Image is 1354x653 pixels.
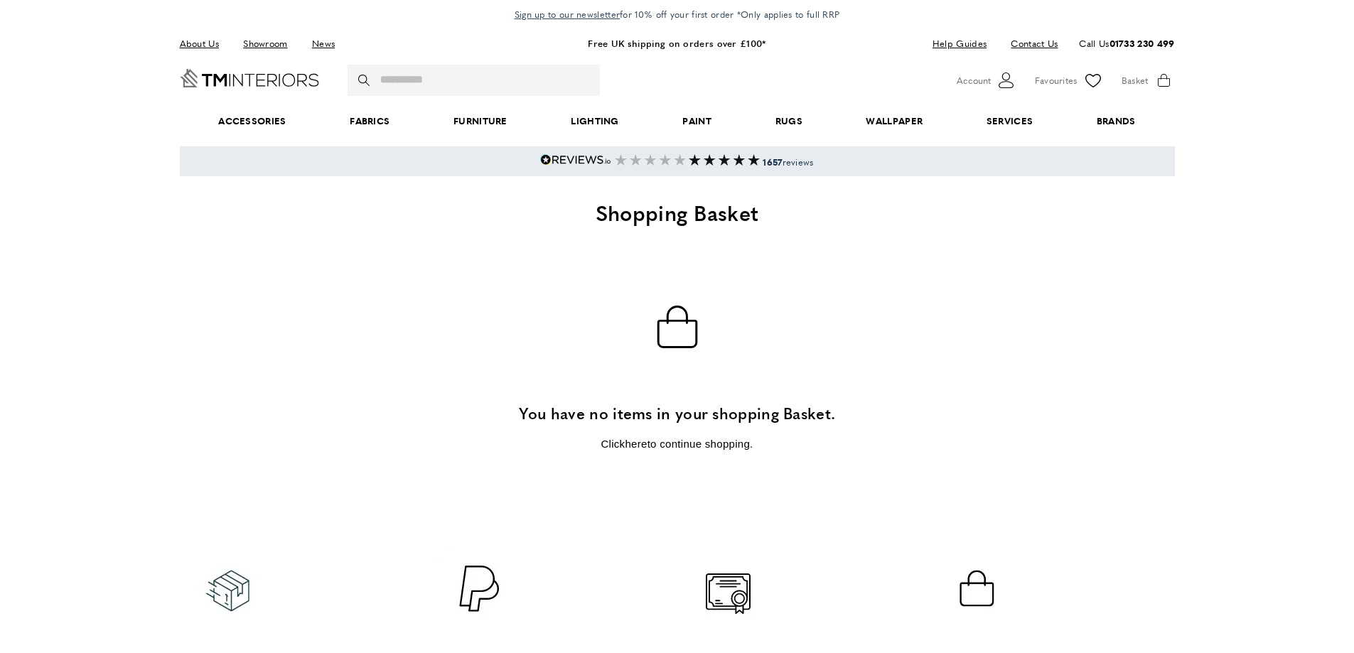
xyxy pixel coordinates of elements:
strong: 1657 [763,156,782,168]
a: 01733 230 499 [1109,36,1175,50]
a: Rugs [743,99,834,143]
p: Click to continue shopping. [393,436,962,453]
span: Account [957,73,991,88]
span: Accessories [186,99,318,143]
span: Favourites [1035,73,1078,88]
a: here [625,438,647,450]
a: Go to Home page [180,69,319,87]
a: Favourites [1035,70,1104,91]
a: Wallpaper [834,99,955,143]
a: Furniture [421,99,539,143]
a: Showroom [232,34,298,53]
a: Contact Us [1000,34,1058,53]
button: Search [358,65,372,96]
span: Sign up to our newsletter [515,8,620,21]
a: Lighting [539,99,651,143]
a: Paint [651,99,743,143]
a: Free UK shipping on orders over £100* [588,36,765,50]
img: Reviews section [689,154,760,166]
a: Sign up to our newsletter [515,7,620,21]
button: Customer Account [957,70,1017,91]
span: reviews [763,156,813,168]
a: Brands [1065,99,1167,143]
p: Call Us [1079,36,1174,51]
img: Reviews.io 5 stars [540,154,611,166]
h3: You have no items in your shopping Basket. [393,402,962,424]
span: Shopping Basket [596,197,759,227]
a: News [301,34,345,53]
span: for 10% off your first order *Only applies to full RRP [515,8,840,21]
a: Services [955,99,1065,143]
img: 5 start Reviews [615,154,686,166]
a: Fabrics [318,99,421,143]
a: Help Guides [922,34,997,53]
a: About Us [180,34,230,53]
